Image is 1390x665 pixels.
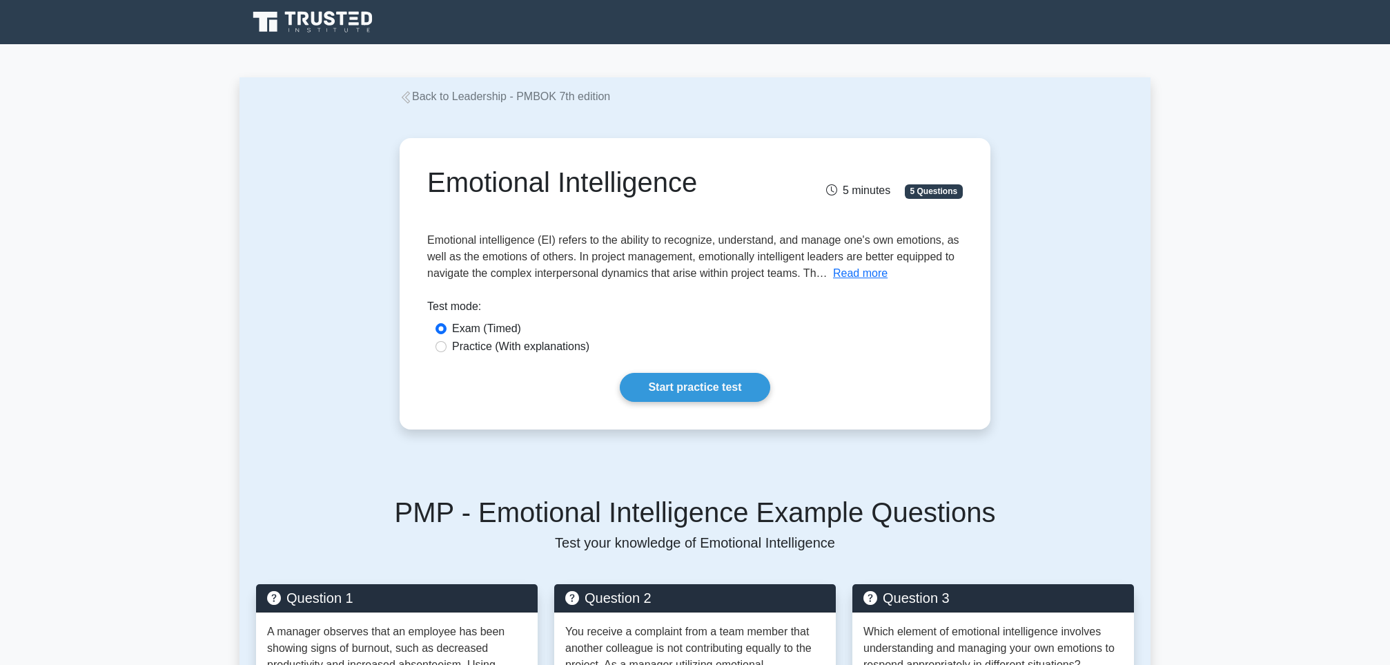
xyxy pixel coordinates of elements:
label: Practice (With explanations) [452,338,589,355]
h5: Question 1 [267,590,527,606]
label: Exam (Timed) [452,320,521,337]
a: Start practice test [620,373,770,402]
span: 5 minutes [826,184,890,196]
div: Test mode: [427,298,963,320]
h5: Question 3 [863,590,1123,606]
span: 5 Questions [905,184,963,198]
h5: PMP - Emotional Intelligence Example Questions [256,496,1134,529]
p: Test your knowledge of Emotional Intelligence [256,534,1134,551]
h5: Question 2 [565,590,825,606]
a: Back to Leadership - PMBOK 7th edition [400,90,610,102]
span: Emotional intelligence (EI) refers to the ability to recognize, understand, and manage one's own ... [427,234,959,279]
h1: Emotional Intelligence [427,166,779,199]
button: Read more [833,265,888,282]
